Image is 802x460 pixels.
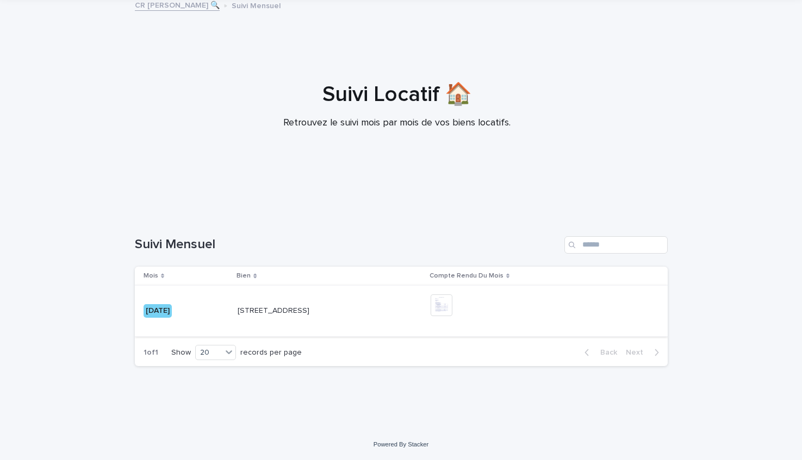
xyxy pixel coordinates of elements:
[135,339,167,366] p: 1 of 1
[374,441,428,448] a: Powered By Stacker
[594,349,617,356] span: Back
[240,348,302,357] p: records per page
[144,304,172,318] div: [DATE]
[621,348,668,357] button: Next
[564,236,668,254] input: Search
[626,349,650,356] span: Next
[179,117,614,129] p: Retrouvez le suivi mois par mois de vos biens locatifs.
[196,347,222,358] div: 20
[135,286,668,337] tr: [DATE][STREET_ADDRESS][STREET_ADDRESS]
[130,81,663,108] h1: Suivi Locatif 🏠
[171,348,191,357] p: Show
[430,270,503,282] p: Compte Rendu Du Mois
[135,237,560,253] h1: Suivi Mensuel
[144,270,158,282] p: Mois
[576,348,621,357] button: Back
[238,304,312,316] p: [STREET_ADDRESS]
[237,270,251,282] p: Bien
